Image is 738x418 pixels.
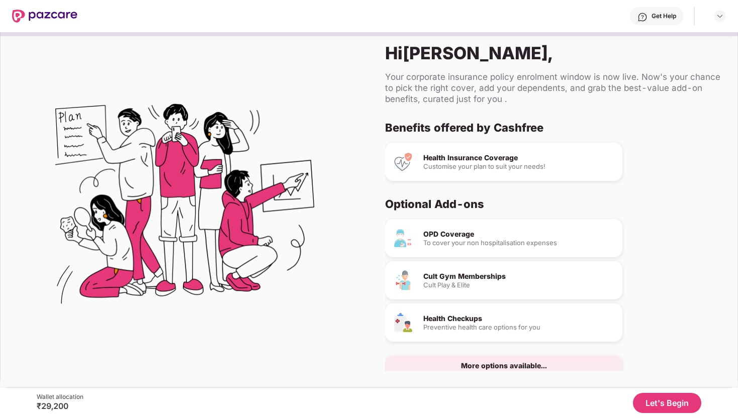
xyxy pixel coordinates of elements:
[385,197,713,211] div: Optional Add-ons
[385,121,713,135] div: Benefits offered by Cashfree
[423,231,614,238] div: OPD Coverage
[716,12,724,20] img: svg+xml;base64,PHN2ZyBpZD0iRHJvcGRvd24tMzJ4MzIiIHhtbG5zPSJodHRwOi8vd3d3LnczLm9yZy8yMDAwL3N2ZyIgd2...
[637,12,648,22] img: svg+xml;base64,PHN2ZyBpZD0iSGVscC0zMngzMiIgeG1sbnM9Imh0dHA6Ly93d3cudzMub3JnLzIwMDAvc3ZnIiB3aWR0aD...
[423,240,614,246] div: To cover your non hospitalisation expenses
[12,10,77,23] img: New Pazcare Logo
[385,43,721,63] div: Hi [PERSON_NAME] ,
[633,393,701,413] button: Let's Begin
[652,12,676,20] div: Get Help
[393,152,413,172] img: Health Insurance Coverage
[37,393,83,401] div: Wallet allocation
[423,154,614,161] div: Health Insurance Coverage
[393,312,413,333] img: Health Checkups
[385,71,721,104] div: Your corporate insurance policy enrolment window is now live. Now's your chance to pick the right...
[393,228,413,248] img: OPD Coverage
[461,362,547,369] div: More options available...
[423,273,614,280] div: Cult Gym Memberships
[423,163,614,170] div: Customise your plan to suit your needs!
[423,315,614,322] div: Health Checkups
[37,401,83,411] div: ₹29,200
[393,270,413,290] img: Cult Gym Memberships
[423,282,614,288] div: Cult Play & Elite
[423,324,614,331] div: Preventive health care options for you
[55,78,314,337] img: Flex Benefits Illustration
